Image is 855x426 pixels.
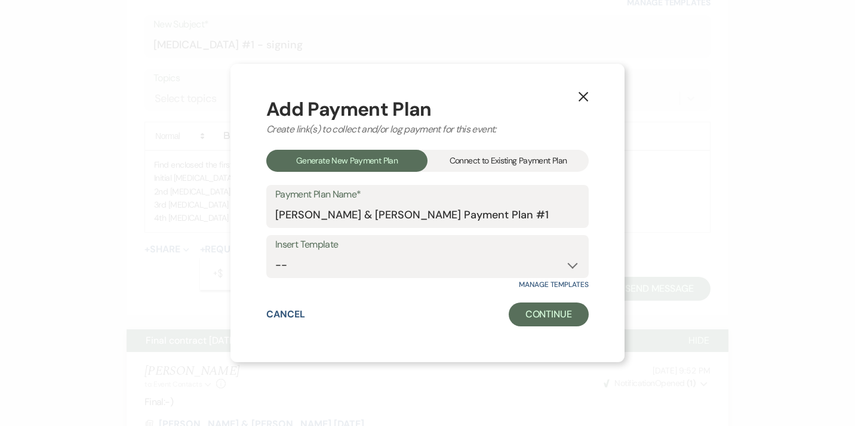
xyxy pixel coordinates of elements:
button: Continue [509,302,589,326]
div: Connect to Existing Payment Plan [427,150,589,172]
div: Create link(s) to collect and/or log payment for this event: [266,122,589,137]
button: Cancel [266,310,305,319]
div: Generate New Payment Plan [266,150,427,172]
a: Manage Templates [519,280,589,289]
div: Add Payment Plan [266,100,589,119]
label: Insert Template [275,236,580,254]
label: Payment Plan Name* [275,186,580,203]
